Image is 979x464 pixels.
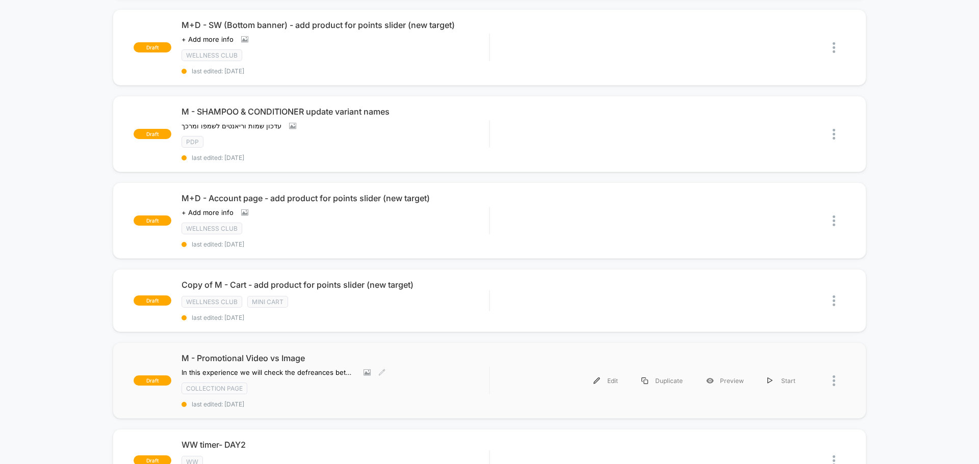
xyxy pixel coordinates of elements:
span: עדכון שמות וריאנטים לשמפו ומרכך [182,122,281,130]
span: M+D - SW (Bottom banner) - add product for points slider (new target) [182,20,489,30]
span: last edited: [DATE] [182,154,489,161]
span: pdp [182,136,203,148]
span: Copy of M - Cart - add product for points slider (new target) [182,280,489,290]
span: mini cart [247,296,288,308]
span: M+D - Account page - add product for points slider (new target) [182,193,489,203]
span: In this experience we will check the defreances between image and video and the costumer reaction... [182,368,356,376]
img: menu [767,377,772,384]
div: Edit [582,369,630,392]
span: last edited: [DATE] [182,314,489,321]
span: Collection page [182,383,247,394]
span: draft [134,375,171,386]
span: wellness club [182,223,242,234]
span: + Add more info [182,35,234,43]
span: M - SHAMPOO & CONDITIONER update variant names [182,106,489,117]
img: menu [594,377,600,384]
img: close [833,295,835,306]
img: close [833,129,835,140]
span: WW timer- DAY2 [182,440,489,450]
span: draft [134,215,171,226]
img: close [833,42,835,53]
span: last edited: [DATE] [182,67,489,75]
div: Start [756,369,807,392]
span: wellness club [182,49,242,61]
span: M - Promotional Video vs Image [182,353,489,363]
span: + Add more info [182,208,234,216]
img: close [833,215,835,226]
img: menu [641,377,648,384]
span: last edited: [DATE] [182,400,489,408]
div: Duplicate [630,369,694,392]
img: close [833,375,835,386]
span: wellness club [182,296,242,308]
span: draft [134,295,171,306]
span: last edited: [DATE] [182,240,489,248]
div: Preview [694,369,756,392]
span: draft [134,42,171,52]
span: draft [134,129,171,139]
